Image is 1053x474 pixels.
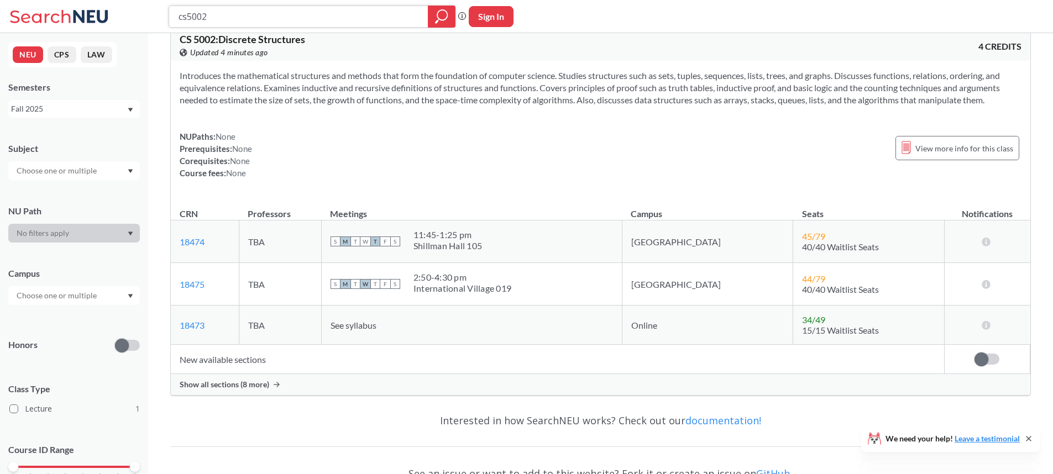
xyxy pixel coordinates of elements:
a: documentation! [685,414,761,427]
div: NU Path [8,205,140,217]
span: View more info for this class [915,141,1013,155]
div: magnifying glass [428,6,455,28]
span: F [380,279,390,289]
span: 34 / 49 [802,314,825,325]
span: W [360,236,370,246]
th: Seats [793,197,944,220]
div: Fall 2025 [11,103,127,115]
div: 2:50 - 4:30 pm [413,272,511,283]
span: S [331,236,340,246]
div: Dropdown arrow [8,161,140,180]
div: International Village 019 [413,283,511,294]
span: None [232,144,252,154]
span: We need your help! [886,435,1020,443]
span: S [331,279,340,289]
td: Online [622,306,793,345]
div: Fall 2025Dropdown arrow [8,100,140,118]
span: T [370,279,380,289]
span: 44 / 79 [802,273,825,284]
span: 15/15 Waitlist Seats [802,325,879,335]
label: Lecture [9,402,140,416]
input: Choose one or multiple [11,289,104,302]
span: None [230,156,250,166]
span: 1 [135,403,140,415]
div: NUPaths: Prerequisites: Corequisites: Course fees: [180,130,252,179]
td: TBA [239,306,321,345]
td: TBA [239,220,321,263]
span: CS 5002 : Discrete Structures [180,33,305,45]
div: Interested in how SearchNEU works? Check out our [170,404,1031,436]
svg: Dropdown arrow [128,294,133,298]
button: CPS [48,46,76,63]
th: Notifications [944,197,1030,220]
span: See syllabus [331,320,376,330]
span: M [340,236,350,246]
button: NEU [13,46,43,63]
span: 40/40 Waitlist Seats [802,284,879,294]
span: 40/40 Waitlist Seats [802,241,879,252]
td: [GEOGRAPHIC_DATA] [622,263,793,306]
p: Honors [8,339,38,351]
span: W [360,279,370,289]
a: 18475 [180,279,205,289]
svg: magnifying glass [435,9,448,24]
svg: Dropdown arrow [128,231,133,236]
input: Class, professor, course number, "phrase" [177,7,420,26]
a: 18474 [180,236,205,247]
span: None [226,168,246,178]
span: T [350,279,360,289]
td: New available sections [171,345,944,374]
div: Show all sections (8 more) [171,374,1030,395]
div: Dropdown arrow [8,224,140,243]
a: 18473 [180,320,205,330]
th: Campus [622,197,793,220]
span: S [390,236,400,246]
span: None [216,131,235,141]
svg: Dropdown arrow [128,169,133,173]
span: 45 / 79 [802,231,825,241]
input: Choose one or multiple [11,164,104,177]
section: Introduces the mathematical structures and methods that form the foundation of computer science. ... [180,70,1021,106]
span: Show all sections (8 more) [180,380,269,389]
button: Sign In [469,6,514,27]
div: CRN [180,208,198,220]
span: M [340,279,350,289]
td: TBA [239,263,321,306]
td: [GEOGRAPHIC_DATA] [622,220,793,263]
div: Semesters [8,81,140,93]
span: S [390,279,400,289]
span: T [350,236,360,246]
div: Dropdown arrow [8,286,140,305]
span: Class Type [8,383,140,395]
div: Shillman Hall 105 [413,240,482,251]
div: Campus [8,267,140,280]
svg: Dropdown arrow [128,108,133,112]
div: Subject [8,143,140,155]
th: Professors [239,197,321,220]
div: 11:45 - 1:25 pm [413,229,482,240]
span: T [370,236,380,246]
p: Course ID Range [8,444,140,456]
span: Updated 4 minutes ago [190,46,268,59]
a: Leave a testimonial [955,434,1020,443]
button: LAW [81,46,112,63]
span: 4 CREDITS [978,40,1021,52]
span: F [380,236,390,246]
th: Meetings [321,197,622,220]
